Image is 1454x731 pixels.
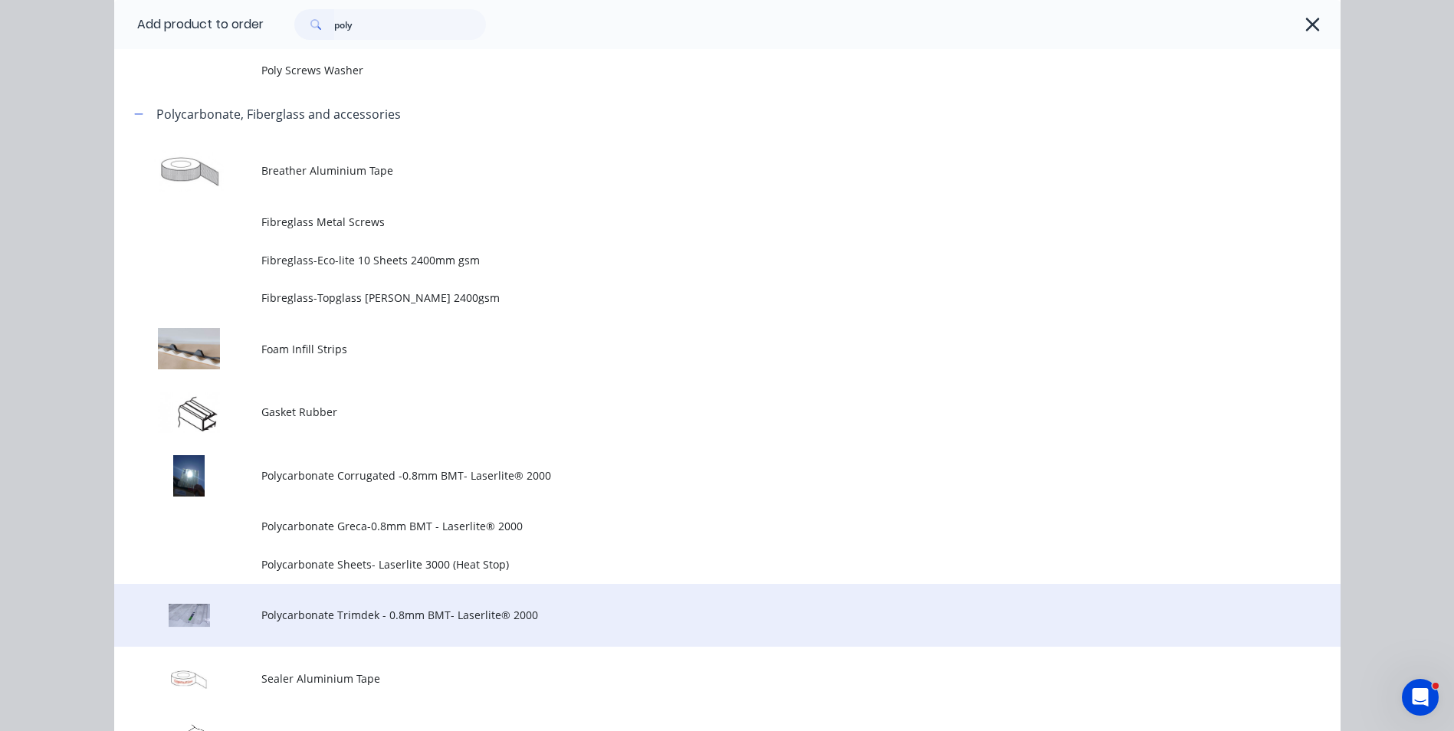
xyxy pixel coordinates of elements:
[261,670,1124,687] span: Sealer Aluminium Tape
[261,290,1124,306] span: Fibreglass-Topglass [PERSON_NAME] 2400gsm
[261,467,1124,484] span: Polycarbonate Corrugated -0.8mm BMT- Laserlite® 2000
[261,556,1124,572] span: Polycarbonate Sheets- Laserlite 3000 (Heat Stop)
[261,162,1124,179] span: Breather Aluminium Tape
[261,214,1124,230] span: Fibreglass Metal Screws
[261,518,1124,534] span: Polycarbonate Greca-0.8mm BMT - Laserlite® 2000
[261,341,1124,357] span: Foam Infill Strips
[261,607,1124,623] span: Polycarbonate Trimdek - 0.8mm BMT- Laserlite® 2000
[334,9,486,40] input: Search...
[261,252,1124,268] span: Fibreglass-Eco-lite 10 Sheets 2400mm gsm
[261,404,1124,420] span: Gasket Rubber
[156,105,401,123] div: Polycarbonate, Fiberglass and accessories
[261,62,1124,78] span: Poly Screws Washer
[1402,679,1439,716] iframe: Intercom live chat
